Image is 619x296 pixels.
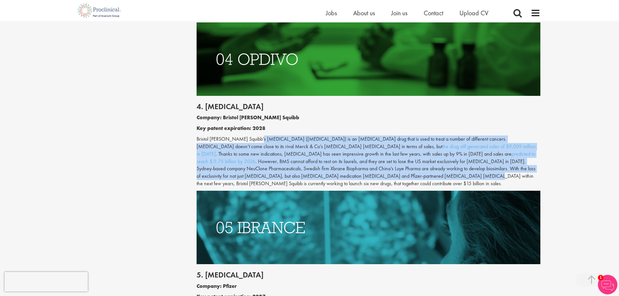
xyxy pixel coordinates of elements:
[197,135,540,187] p: Bristol [PERSON_NAME] Squibb’s [MEDICAL_DATA] ([MEDICAL_DATA]) is an [MEDICAL_DATA] drug that is ...
[197,125,265,132] b: Key patent expiration: 2028
[197,150,535,165] a: predicted to reach $11.75 billion by 2026
[598,275,603,280] span: 1
[197,114,299,121] b: Company: Bristol [PERSON_NAME] Squibb
[197,143,536,157] a: the drug still generated sales of $9,009 million in [DATE]
[598,275,617,294] img: Chatbot
[197,191,540,264] img: Drugs with patents due to expire Ibrance
[424,9,443,17] a: Contact
[459,9,488,17] a: Upload CV
[326,9,337,17] a: Jobs
[197,271,540,279] h2: 5. [MEDICAL_DATA]
[197,22,540,96] img: Drugs with patents due to expire Opdivo
[353,9,375,17] a: About us
[5,272,88,291] iframe: reCAPTCHA
[197,283,237,290] b: Company: Pfizer
[197,102,540,111] h2: 4. [MEDICAL_DATA]
[391,9,407,17] a: Join us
